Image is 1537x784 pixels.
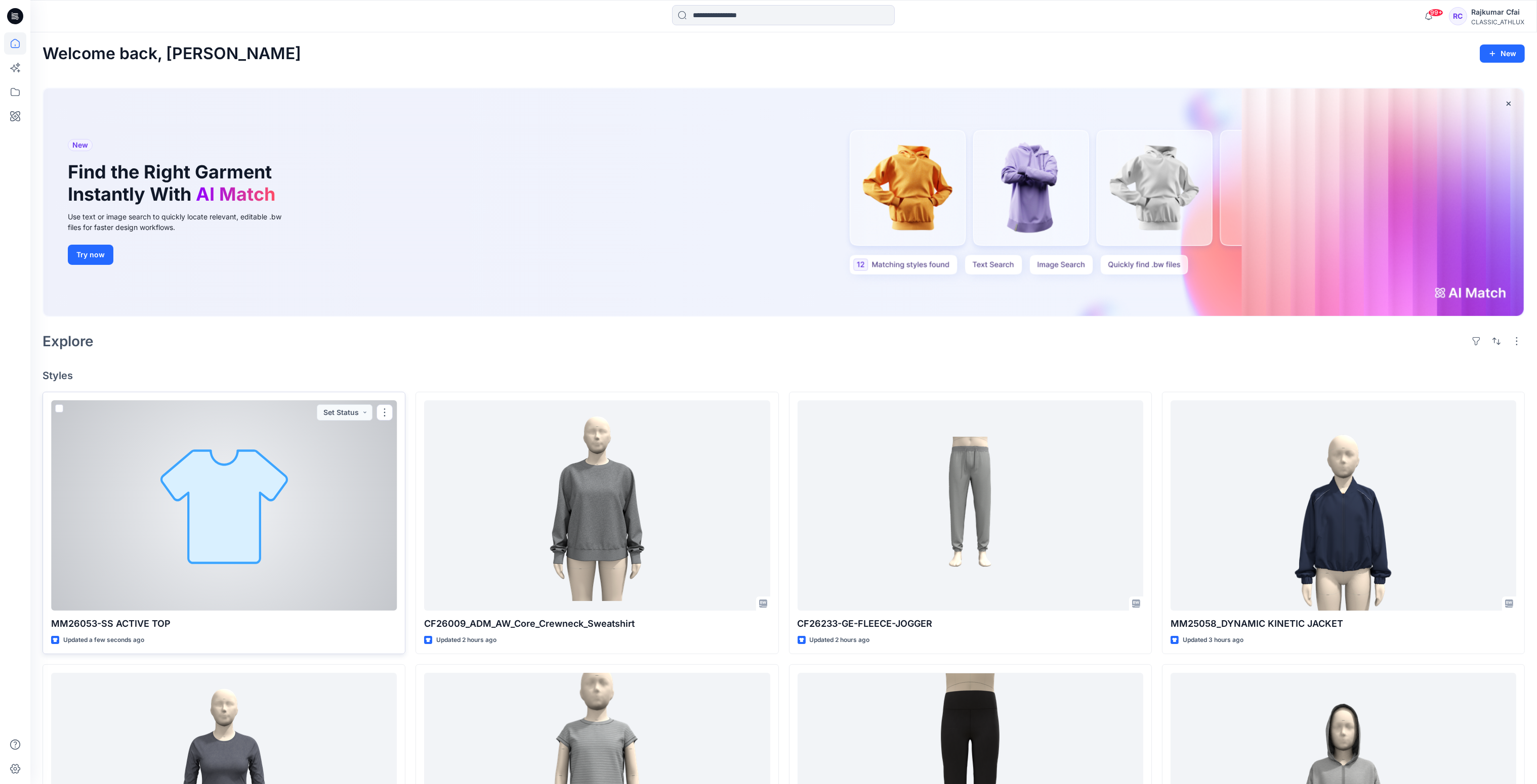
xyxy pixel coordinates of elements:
p: MM25058_DYNAMIC KINETIC JACKET [1171,617,1516,631]
h2: Welcome back, [PERSON_NAME] [43,44,301,63]
h1: Find the Right Garment Instantly With [68,161,280,205]
button: Try now [68,245,113,265]
a: CF26233-GE-FLEECE-JOGGER [798,400,1143,611]
div: CLASSIC_ATHLUX [1471,18,1524,26]
div: Rajkumar Cfai [1471,6,1524,18]
h4: Styles [43,370,1525,382]
span: 99+ [1428,9,1443,17]
span: New [72,139,88,151]
p: Updated a few seconds ago [63,635,144,645]
p: Updated 2 hours ago [810,635,870,645]
p: Updated 2 hours ago [436,635,496,645]
p: Updated 3 hours ago [1183,635,1243,645]
div: Use text or image search to quickly locate relevant, editable .bw files for faster design workflows. [68,211,296,233]
p: CF26009_ADM_AW_Core_Crewneck_Sweatshirt [424,617,770,631]
a: MM25058_DYNAMIC KINETIC JACKET [1171,400,1516,611]
div: RC [1449,7,1467,25]
span: AI Match [196,183,275,205]
button: New [1480,44,1525,63]
a: MM26053-SS ACTIVE TOP [51,400,397,611]
p: CF26233-GE-FLEECE-JOGGER [798,617,1143,631]
a: CF26009_ADM_AW_Core_Crewneck_Sweatshirt [424,400,770,611]
h2: Explore [43,333,94,349]
p: MM26053-SS ACTIVE TOP [51,617,397,631]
